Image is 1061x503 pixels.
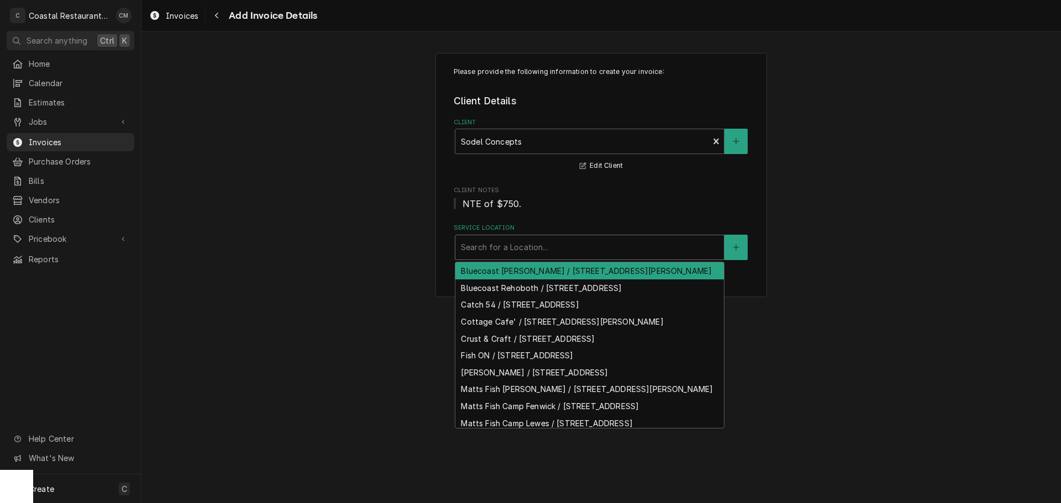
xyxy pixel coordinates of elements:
[122,35,127,46] span: K
[29,58,129,70] span: Home
[29,433,128,444] span: Help Center
[29,97,129,108] span: Estimates
[29,214,129,225] span: Clients
[29,116,112,128] span: Jobs
[29,156,129,167] span: Purchase Orders
[455,279,724,296] div: Bluecoast Rehoboth / [STREET_ADDRESS]
[7,31,134,50] button: Search anythingCtrlK
[7,152,134,171] a: Purchase Orders
[733,243,739,251] svg: Create New Location
[29,194,129,206] span: Vendors
[166,10,198,22] span: Invoices
[454,224,749,232] label: Service Location
[7,430,134,448] a: Go to Help Center
[7,93,134,112] a: Estimates
[116,8,132,23] div: Chad McMaster's Avatar
[733,137,739,145] svg: Create New Client
[27,35,87,46] span: Search anything
[10,8,25,23] div: C
[100,35,114,46] span: Ctrl
[454,186,749,195] span: Client Notes
[455,381,724,398] div: Matts Fish [PERSON_NAME] / [STREET_ADDRESS][PERSON_NAME]
[29,452,128,464] span: What's New
[29,175,129,187] span: Bills
[7,74,134,92] a: Calendar
[7,113,134,131] a: Go to Jobs
[7,230,134,248] a: Go to Pricebook
[454,224,749,260] div: Service Location
[7,133,134,151] a: Invoices
[454,118,749,173] div: Client
[7,449,134,467] a: Go to What's New
[455,415,724,432] div: Matts Fish Camp Lewes / [STREET_ADDRESS]
[455,364,724,381] div: [PERSON_NAME] / [STREET_ADDRESS]
[454,118,749,127] label: Client
[29,253,129,265] span: Reports
[7,172,134,190] a: Bills
[7,191,134,209] a: Vendors
[454,67,749,77] p: Please provide the following information to create your invoice:
[29,484,54,494] span: Create
[29,233,112,245] span: Pricebook
[29,136,129,148] span: Invoices
[7,55,134,73] a: Home
[454,197,749,210] span: Client Notes
[29,10,110,22] div: Coastal Restaurant Repair
[208,7,225,24] button: Navigate back
[455,398,724,415] div: Matts Fish Camp Fenwick / [STREET_ADDRESS]
[724,235,748,260] button: Create New Location
[455,296,724,313] div: Catch 54 / [STREET_ADDRESS]
[7,250,134,268] a: Reports
[455,330,724,347] div: Crust & Craft / [STREET_ADDRESS]
[145,7,203,25] a: Invoices
[455,313,724,330] div: Cottage Cafe' / [STREET_ADDRESS][PERSON_NAME]
[116,8,132,23] div: CM
[455,347,724,364] div: Fish ON / [STREET_ADDRESS]
[225,8,317,23] span: Add Invoice Details
[122,483,127,495] span: C
[455,262,724,279] div: Bluecoast [PERSON_NAME] / [STREET_ADDRESS][PERSON_NAME]
[454,67,749,260] div: Invoice Create/Update Form
[454,94,749,108] legend: Client Details
[435,53,767,298] div: Invoice Create/Update
[463,198,522,209] span: NTE of $750.
[724,129,748,154] button: Create New Client
[7,210,134,229] a: Clients
[29,77,129,89] span: Calendar
[578,159,624,173] button: Edit Client
[454,186,749,210] div: Client Notes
